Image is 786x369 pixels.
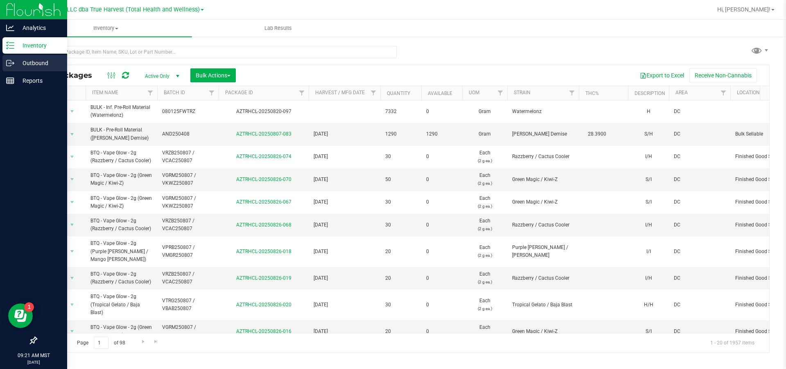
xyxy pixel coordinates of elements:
[674,274,725,282] span: DC
[426,248,457,256] span: 0
[192,20,364,37] a: Lab Results
[190,68,236,82] button: Bulk Actions
[24,6,200,13] span: DXR FINANCE 4 LLC dba True Harvest (Total Health and Wellness)
[162,297,214,312] span: VTRG250807 / VBAB250807
[633,175,664,184] div: S/I
[236,302,291,308] a: AZTRHCL-20250826-020
[385,301,416,309] span: 30
[467,195,502,210] span: Each
[205,86,219,100] a: Filter
[162,172,214,187] span: VGRM250807 / VKWZ250807
[162,195,214,210] span: VGRM250807 / VKWZ250807
[633,300,664,310] div: H/H
[426,274,457,282] span: 0
[14,58,63,68] p: Outbound
[67,174,77,185] span: select
[674,176,725,183] span: DC
[467,297,502,312] span: Each
[635,91,665,96] a: Description
[314,176,375,183] span: [DATE]
[90,217,152,233] span: BTQ - Vape Glow - 2g (Razzberry / Cactus Cooler)
[67,272,77,284] span: select
[314,221,375,229] span: [DATE]
[150,337,162,348] a: Go to the last page
[674,221,725,229] span: DC
[674,328,725,335] span: DC
[314,328,375,335] span: [DATE]
[512,130,574,138] span: [PERSON_NAME] Demise
[315,90,365,95] a: Harvest / Mfg Date
[512,328,574,335] span: Green Magic / Kiwi-Z
[426,328,457,335] span: 0
[514,90,531,95] a: Strain
[43,71,100,80] span: All Packages
[512,153,574,161] span: Razzberry / Cactus Cooler
[512,221,574,229] span: Razzberry / Cactus Cooler
[467,172,502,187] span: Each
[585,91,599,96] a: THC%
[426,301,457,309] span: 0
[385,130,416,138] span: 1290
[633,220,664,230] div: I/H
[387,91,410,96] a: Quantity
[162,324,214,339] span: VGRM250807 / VKWZ250807
[467,217,502,233] span: Each
[385,198,416,206] span: 30
[67,299,77,310] span: select
[635,68,689,82] button: Export to Excel
[467,305,502,312] p: (2 g ea.)
[196,72,230,79] span: Bulk Actions
[314,153,375,161] span: [DATE]
[737,90,760,95] a: Location
[467,130,502,138] span: Gram
[162,270,214,286] span: VRZB250807 / VCAC250807
[426,198,457,206] span: 0
[494,86,507,100] a: Filter
[67,106,77,117] span: select
[6,77,14,85] inline-svg: Reports
[162,130,214,138] span: AND250408
[4,352,63,359] p: 09:21 AM MST
[137,337,149,348] a: Go to the next page
[426,153,457,161] span: 0
[90,270,152,286] span: BTQ - Vape Glow - 2g (Razzberry / Cactus Cooler)
[633,107,664,116] div: H
[314,248,375,256] span: [DATE]
[584,128,610,140] span: 28.3900
[467,202,502,210] p: (2 g ea.)
[467,331,502,339] p: (2 g ea.)
[314,198,375,206] span: [DATE]
[385,274,416,282] span: 20
[512,274,574,282] span: Razzberry / Cactus Cooler
[674,198,725,206] span: DC
[633,197,664,207] div: S/I
[717,86,730,100] a: Filter
[162,108,214,115] span: 080125FWTRZ
[674,248,725,256] span: DC
[512,244,574,259] span: Purple [PERSON_NAME] / [PERSON_NAME]
[385,221,416,229] span: 30
[67,129,77,140] span: select
[704,337,761,349] span: 1 - 20 of 1957 items
[314,130,375,138] span: [DATE]
[236,249,291,254] a: AZTRHCL-20250826-018
[67,326,77,337] span: select
[385,248,416,256] span: 20
[90,104,152,119] span: BULK - Inf. Pre-Roll Material (Watermelonz)
[674,301,725,309] span: DC
[36,46,397,58] input: Search Package ID, Item Name, SKU, Lot or Part Number...
[236,275,291,281] a: AZTRHCL-20250826-019
[512,198,574,206] span: Green Magic / Kiwi-Z
[20,20,192,37] a: Inventory
[90,126,152,142] span: BULK - Pre-Roll Material ([PERSON_NAME] Demise)
[6,59,14,67] inline-svg: Outbound
[385,176,416,183] span: 50
[512,108,574,115] span: Watermelonz
[385,108,416,115] span: 7332
[70,337,132,349] span: Page of 98
[90,240,152,263] span: BTQ - Vape Glow - 2g (Purple [PERSON_NAME] / Mango [PERSON_NAME])
[14,76,63,86] p: Reports
[467,157,502,165] p: (2 g ea.)
[92,90,118,95] a: Item Name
